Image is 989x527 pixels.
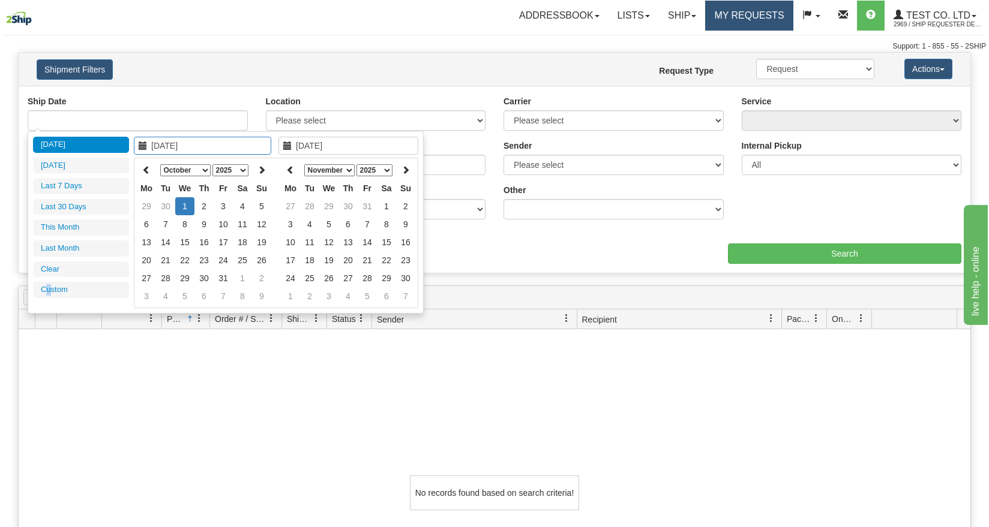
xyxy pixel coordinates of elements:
td: 6 [194,287,214,305]
td: 19 [252,233,271,251]
td: 1 [281,287,300,305]
span: Ship Request [287,313,312,325]
button: Actions [904,59,952,79]
td: 23 [396,251,415,269]
td: 21 [156,251,175,269]
td: 14 [358,233,377,251]
li: Custom [33,282,129,298]
td: 5 [175,287,194,305]
td: 22 [175,251,194,269]
td: 7 [214,287,233,305]
span: Position [167,313,185,325]
td: 30 [396,269,415,287]
td: 17 [281,251,300,269]
div: grid grouping header [19,286,970,309]
th: Sa [233,179,252,197]
td: 4 [156,287,175,305]
td: 5 [319,215,338,233]
td: 24 [214,251,233,269]
td: 26 [319,269,338,287]
td: 14 [156,233,175,251]
input: Search [728,243,961,264]
th: Su [252,179,271,197]
td: 2 [194,197,214,215]
li: [DATE] [33,137,129,153]
div: No records found based on search criteria! [410,475,579,510]
td: 6 [338,215,358,233]
a: Recipient [582,310,772,329]
td: 27 [281,197,300,215]
td: 30 [194,269,214,287]
a: Sender filter column settings [556,308,577,329]
td: 23 [194,251,214,269]
td: 16 [396,233,415,251]
td: 19 [319,251,338,269]
td: 7 [396,287,415,305]
td: 6 [137,215,156,233]
span: Packages [787,313,812,325]
li: Last 7 Days [33,178,129,194]
td: 1 [233,269,252,287]
td: 28 [156,269,175,287]
label: Request Type [659,65,714,77]
li: Last Month [33,240,129,257]
td: 3 [137,287,156,305]
a: My Requests [705,1,793,31]
td: 26 [252,251,271,269]
label: Carrier [504,95,531,107]
a: Ship Request filter column settings [306,308,326,329]
th: We [319,179,338,197]
td: 9 [194,215,214,233]
td: 18 [300,251,319,269]
td: 3 [319,287,338,305]
td: 20 [338,251,358,269]
td: 9 [252,287,271,305]
a: Sender [377,310,567,329]
a: Position filter column settings [189,308,209,329]
th: We [175,179,194,197]
li: This Month [33,219,129,236]
td: 25 [300,269,319,287]
td: 7 [156,215,175,233]
button: Shipment Filters [37,59,113,80]
th: Sa [377,179,396,197]
span: Order # / Ship Request # [215,313,267,325]
th: Su [396,179,415,197]
label: Ship Date [28,95,67,107]
td: 11 [300,233,319,251]
th: Mo [281,179,300,197]
td: 16 [194,233,214,251]
label: Other [504,184,526,196]
label: Service [742,95,772,107]
td: 5 [252,197,271,215]
li: [DATE] [33,158,129,174]
span: Test Co. Ltd [903,10,970,20]
span: My Requests [714,10,784,20]
li: Last 30 Days [33,199,129,215]
td: 31 [358,197,377,215]
td: 17 [214,233,233,251]
td: 2 [300,287,319,305]
td: 28 [358,269,377,287]
td: 8 [233,287,252,305]
th: Mo [137,179,156,197]
th: Fr [214,179,233,197]
th: Tu [156,179,175,197]
th: Fr [358,179,377,197]
td: 29 [137,197,156,215]
td: 2 [252,269,271,287]
a: OnHold Status filter column settings [851,308,871,329]
th: Th [194,179,214,197]
th: Tu [300,179,319,197]
td: 22 [377,251,396,269]
td: 13 [137,233,156,251]
td: 18 [233,233,252,251]
td: 10 [214,215,233,233]
td: 21 [358,251,377,269]
a: Addressbook [510,1,609,31]
td: 27 [338,269,358,287]
td: 4 [233,197,252,215]
td: 7 [358,215,377,233]
a: Lists [609,1,659,31]
a: Order # / Ship Request # filter column settings [261,308,281,329]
